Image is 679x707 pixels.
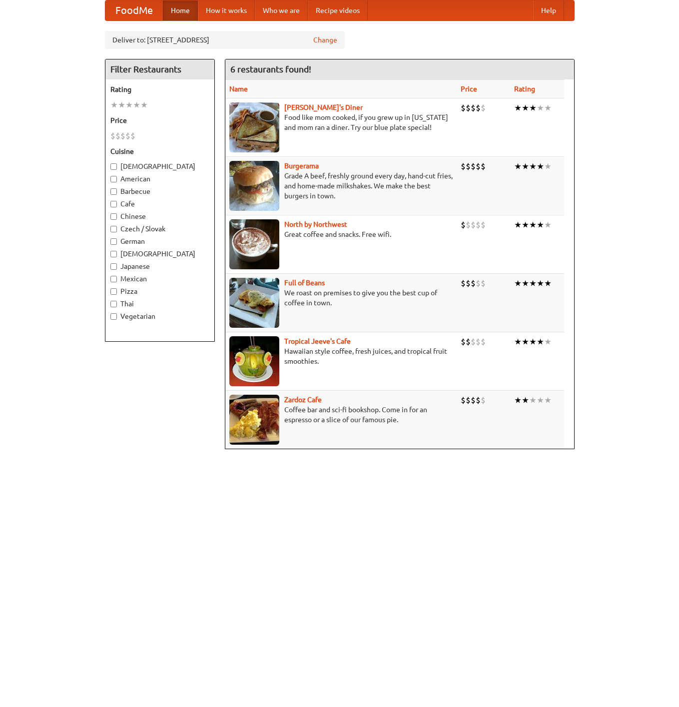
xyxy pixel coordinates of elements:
[481,219,486,230] li: $
[313,35,337,45] a: Change
[130,130,135,141] li: $
[110,288,117,295] input: Pizza
[125,130,130,141] li: $
[537,278,544,289] li: ★
[481,102,486,113] li: $
[476,278,481,289] li: $
[537,336,544,347] li: ★
[529,395,537,406] li: ★
[476,336,481,347] li: $
[461,161,466,172] li: $
[110,226,117,232] input: Czech / Slovak
[544,278,552,289] li: ★
[537,102,544,113] li: ★
[229,336,279,386] img: jeeves.jpg
[544,102,552,113] li: ★
[229,405,453,425] p: Coffee bar and sci-fi bookshop. Come in for an espresso or a slice of our famous pie.
[544,219,552,230] li: ★
[461,219,466,230] li: $
[466,219,471,230] li: $
[110,213,117,220] input: Chinese
[471,161,476,172] li: $
[110,274,209,284] label: Mexican
[229,161,279,211] img: burgerama.jpg
[110,276,117,282] input: Mexican
[461,85,477,93] a: Price
[110,286,209,296] label: Pizza
[522,278,529,289] li: ★
[120,130,125,141] li: $
[466,336,471,347] li: $
[529,278,537,289] li: ★
[537,395,544,406] li: ★
[284,103,363,111] a: [PERSON_NAME]'s Diner
[466,161,471,172] li: $
[229,171,453,201] p: Grade A beef, freshly ground every day, hand-cut fries, and home-made milkshakes. We make the bes...
[140,99,148,110] li: ★
[544,336,552,347] li: ★
[522,395,529,406] li: ★
[471,336,476,347] li: $
[284,337,351,345] a: Tropical Jeeve's Cafe
[476,102,481,113] li: $
[284,162,319,170] b: Burgerama
[110,186,209,196] label: Barbecue
[461,395,466,406] li: $
[537,161,544,172] li: ★
[522,161,529,172] li: ★
[110,236,209,246] label: German
[110,115,209,125] h5: Price
[514,395,522,406] li: ★
[544,395,552,406] li: ★
[466,278,471,289] li: $
[110,176,117,182] input: American
[255,0,308,20] a: Who we are
[481,278,486,289] li: $
[118,99,125,110] li: ★
[230,64,311,74] ng-pluralize: 6 restaurants found!
[471,102,476,113] li: $
[110,249,209,259] label: [DEMOGRAPHIC_DATA]
[461,336,466,347] li: $
[481,161,486,172] li: $
[110,161,209,171] label: [DEMOGRAPHIC_DATA]
[110,313,117,320] input: Vegetarian
[476,219,481,230] li: $
[229,219,279,269] img: north.jpg
[115,130,120,141] li: $
[229,278,279,328] img: beans.jpg
[471,395,476,406] li: $
[110,251,117,257] input: [DEMOGRAPHIC_DATA]
[229,85,248,93] a: Name
[514,161,522,172] li: ★
[476,395,481,406] li: $
[110,146,209,156] h5: Cuisine
[529,161,537,172] li: ★
[110,84,209,94] h5: Rating
[466,395,471,406] li: $
[229,395,279,445] img: zardoz.jpg
[461,278,466,289] li: $
[471,219,476,230] li: $
[229,288,453,308] p: We roast on premises to give you the best cup of coffee in town.
[476,161,481,172] li: $
[105,31,345,49] div: Deliver to: [STREET_ADDRESS]
[284,279,325,287] a: Full of Beans
[110,261,209,271] label: Japanese
[284,396,322,404] a: Zardoz Cafe
[284,220,347,228] a: North by Northwest
[533,0,564,20] a: Help
[466,102,471,113] li: $
[163,0,198,20] a: Home
[461,102,466,113] li: $
[229,346,453,366] p: Hawaiian style coffee, fresh juices, and tropical fruit smoothies.
[110,130,115,141] li: $
[529,102,537,113] li: ★
[110,188,117,195] input: Barbecue
[110,163,117,170] input: [DEMOGRAPHIC_DATA]
[110,174,209,184] label: American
